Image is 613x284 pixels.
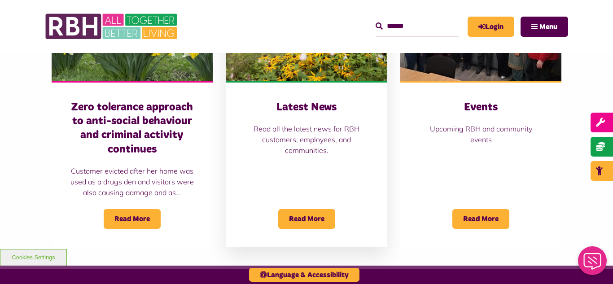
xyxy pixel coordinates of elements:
span: Menu [539,23,557,31]
h3: Events [418,100,543,114]
p: Upcoming RBH and community events [418,123,543,145]
iframe: Netcall Web Assistant for live chat [573,244,613,284]
p: Read all the latest news for RBH customers, employees, and communities. [244,123,369,156]
h3: Latest News [244,100,369,114]
a: MyRBH [468,17,514,37]
button: Language & Accessibility [249,268,359,282]
img: RBH [45,9,180,44]
button: Navigation [521,17,568,37]
span: Read More [452,209,509,229]
h3: Zero tolerance approach to anti-social behaviour and criminal activity continues [70,100,195,157]
input: Search [376,17,459,36]
span: Read More [104,209,161,229]
p: Customer evicted after her home was used as a drugs den and visitors were also causing damage and... [70,166,195,198]
span: Read More [278,209,335,229]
